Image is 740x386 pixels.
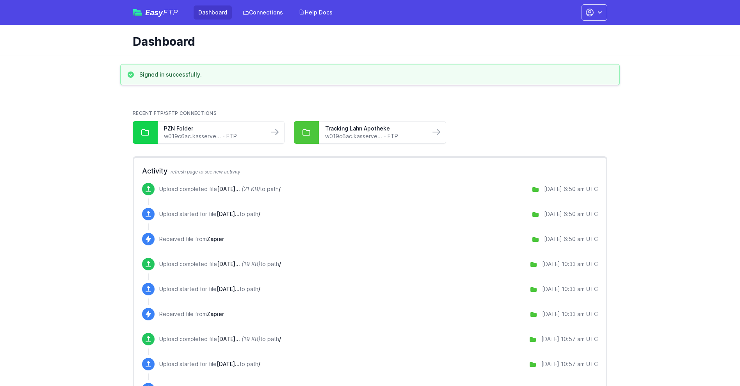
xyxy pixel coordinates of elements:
[194,5,232,20] a: Dashboard
[217,211,240,217] span: September 23 2025 06:50:34.csv
[238,5,288,20] a: Connections
[544,235,598,243] div: [DATE] 6:50 am UTC
[159,285,260,293] p: Upload started for file to path
[542,310,598,318] div: [DATE] 10:33 am UTC
[544,210,598,218] div: [DATE] 6:50 am UTC
[159,185,281,193] p: Upload completed file to path
[541,360,598,368] div: [DATE] 10:57 am UTC
[139,71,202,79] h3: Signed in successfully.
[145,9,178,16] span: Easy
[217,336,240,342] span: September 16 2025 10:57:05.csv
[542,260,598,268] div: [DATE] 10:33 am UTC
[163,8,178,17] span: FTP
[217,261,240,267] span: September 18 2025 10:32:14.csv
[541,335,598,343] div: [DATE] 10:57 am UTC
[217,361,240,367] span: September 16 2025 10:57:05.csv
[217,186,240,192] span: September 23 2025 06:50:34.csv
[159,210,260,218] p: Upload started for file to path
[164,132,262,140] a: w019c6ac.kasserve... - FTP
[325,125,423,132] a: Tracking Lahn Apotheke
[133,34,601,48] h1: Dashboard
[544,185,598,193] div: [DATE] 6:50 am UTC
[542,285,598,293] div: [DATE] 10:33 am UTC
[258,361,260,367] span: /
[207,236,224,242] span: Zapier
[258,286,260,292] span: /
[171,169,240,175] span: refresh page to see new activity
[242,261,260,267] i: (19 KB)
[279,336,281,342] span: /
[159,360,260,368] p: Upload started for file to path
[242,336,260,342] i: (19 KB)
[294,5,337,20] a: Help Docs
[217,286,240,292] span: September 18 2025 10:32:14.csv
[258,211,260,217] span: /
[133,110,607,116] h2: Recent FTP/SFTP Connections
[207,311,224,317] span: Zapier
[142,166,598,177] h2: Activity
[133,9,142,16] img: easyftp_logo.png
[133,9,178,16] a: EasyFTP
[159,235,224,243] p: Received file from
[159,310,224,318] p: Received file from
[279,186,281,192] span: /
[164,125,262,132] a: PZN Folder
[242,186,260,192] i: (21 KB)
[325,132,423,140] a: w019c6ac.kasserve... - FTP
[159,260,281,268] p: Upload completed file to path
[159,335,281,343] p: Upload completed file to path
[279,261,281,267] span: /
